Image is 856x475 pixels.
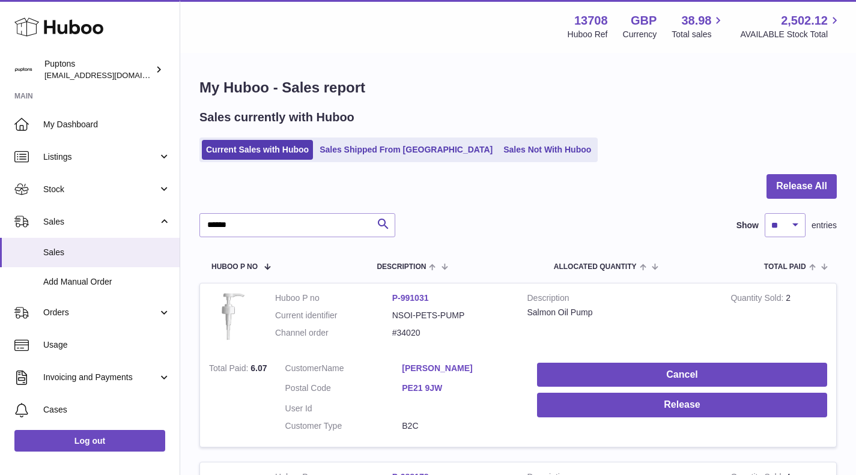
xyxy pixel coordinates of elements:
[315,140,497,160] a: Sales Shipped From [GEOGRAPHIC_DATA]
[537,393,827,417] button: Release
[527,292,713,307] strong: Description
[672,13,725,40] a: 38.98 Total sales
[740,13,842,40] a: 2,502.12 AVAILABLE Stock Total
[43,339,171,351] span: Usage
[721,283,836,354] td: 2
[285,363,402,377] dt: Name
[43,216,158,228] span: Sales
[681,13,711,29] span: 38.98
[812,220,837,231] span: entries
[285,383,402,397] dt: Postal Code
[209,363,250,376] strong: Total Paid
[14,430,165,452] a: Log out
[14,61,32,79] img: hello@puptons.com
[44,58,153,81] div: Puptons
[43,372,158,383] span: Invoicing and Payments
[392,310,509,321] dd: NSOI-PETS-PUMP
[623,29,657,40] div: Currency
[402,383,519,394] a: PE21 9JW
[740,29,842,40] span: AVAILABLE Stock Total
[250,363,267,373] span: 6.07
[202,140,313,160] a: Current Sales with Huboo
[402,363,519,374] a: [PERSON_NAME]
[537,363,827,387] button: Cancel
[275,292,392,304] dt: Huboo P no
[554,263,637,271] span: ALLOCATED Quantity
[672,29,725,40] span: Total sales
[574,13,608,29] strong: 13708
[285,420,402,432] dt: Customer Type
[392,327,509,339] dd: #34020
[199,109,354,126] h2: Sales currently with Huboo
[43,276,171,288] span: Add Manual Order
[392,293,429,303] a: P-991031
[527,307,713,318] div: Salmon Oil Pump
[44,70,177,80] span: [EMAIL_ADDRESS][DOMAIN_NAME]
[631,13,657,29] strong: GBP
[764,263,806,271] span: Total paid
[781,13,828,29] span: 2,502.12
[43,247,171,258] span: Sales
[43,307,158,318] span: Orders
[736,220,759,231] label: Show
[285,403,402,414] dt: User Id
[275,327,392,339] dt: Channel order
[275,310,392,321] dt: Current identifier
[766,174,837,199] button: Release All
[43,184,158,195] span: Stock
[209,292,257,340] img: 1718005438.jpg
[730,293,786,306] strong: Quantity Sold
[568,29,608,40] div: Huboo Ref
[43,119,171,130] span: My Dashboard
[499,140,595,160] a: Sales Not With Huboo
[199,78,837,97] h1: My Huboo - Sales report
[285,363,322,373] span: Customer
[43,151,158,163] span: Listings
[211,263,258,271] span: Huboo P no
[402,420,519,432] dd: B2C
[377,263,426,271] span: Description
[43,404,171,416] span: Cases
